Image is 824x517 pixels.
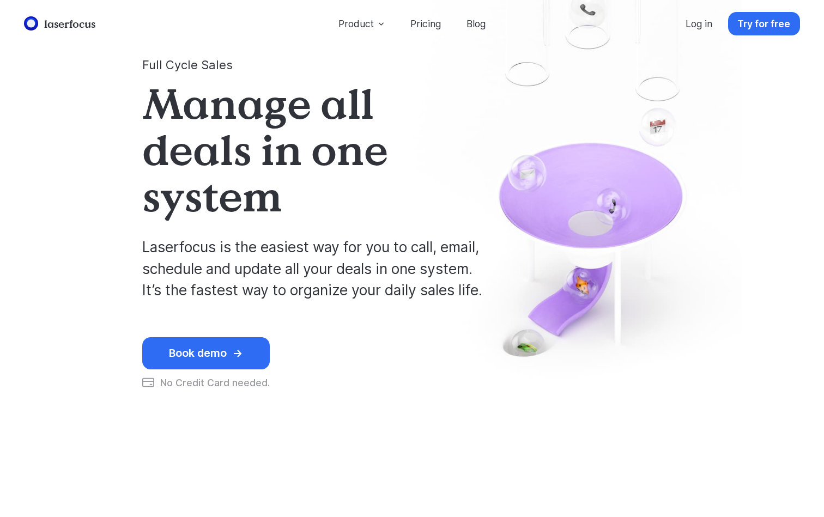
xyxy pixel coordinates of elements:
[21,14,99,34] a: laserfocus
[142,369,270,388] div: No Credit Card needed.
[142,337,270,369] button: Book demo
[169,347,227,360] div: Book demo
[142,56,484,80] p: Full Cycle Sales
[457,12,495,35] a: Blog
[329,12,395,35] button: Product
[142,80,450,218] h1: Manage all deals in one system
[233,347,254,360] div: →
[401,12,451,35] a: Pricing
[728,12,800,35] a: Try for free
[676,12,722,35] a: Log in
[142,218,484,301] p: Laserfocus is the easiest way for you to call, email, schedule and update all your deals in one s...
